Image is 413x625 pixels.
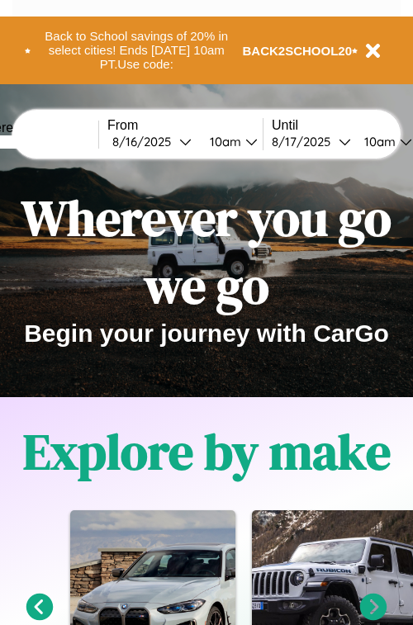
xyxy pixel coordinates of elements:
h1: Explore by make [23,418,391,485]
div: 8 / 17 / 2025 [272,134,339,149]
div: 10am [356,134,400,149]
div: 8 / 16 / 2025 [112,134,179,149]
label: From [107,118,263,133]
div: 10am [202,134,245,149]
button: 10am [197,133,263,150]
button: 8/16/2025 [107,133,197,150]
b: BACK2SCHOOL20 [243,44,353,58]
button: Back to School savings of 20% in select cities! Ends [DATE] 10am PT.Use code: [31,25,243,76]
